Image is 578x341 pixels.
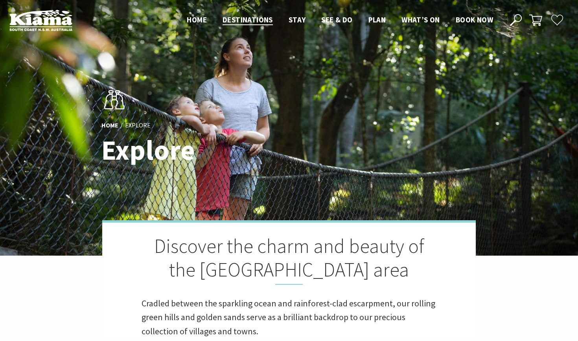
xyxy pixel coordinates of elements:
[101,135,324,165] h1: Explore
[368,15,386,24] span: Plan
[456,15,493,24] span: Book now
[179,14,501,27] nav: Main Menu
[125,120,151,131] li: Explore
[142,234,436,285] h2: Discover the charm and beauty of the [GEOGRAPHIC_DATA] area
[289,15,306,24] span: Stay
[101,121,118,130] a: Home
[223,15,273,24] span: Destinations
[321,15,352,24] span: See & Do
[9,9,72,31] img: Kiama Logo
[401,15,440,24] span: What’s On
[187,15,207,24] span: Home
[142,298,435,336] span: Cradled between the sparkling ocean and rainforest-clad escarpment, our rolling green hills and g...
